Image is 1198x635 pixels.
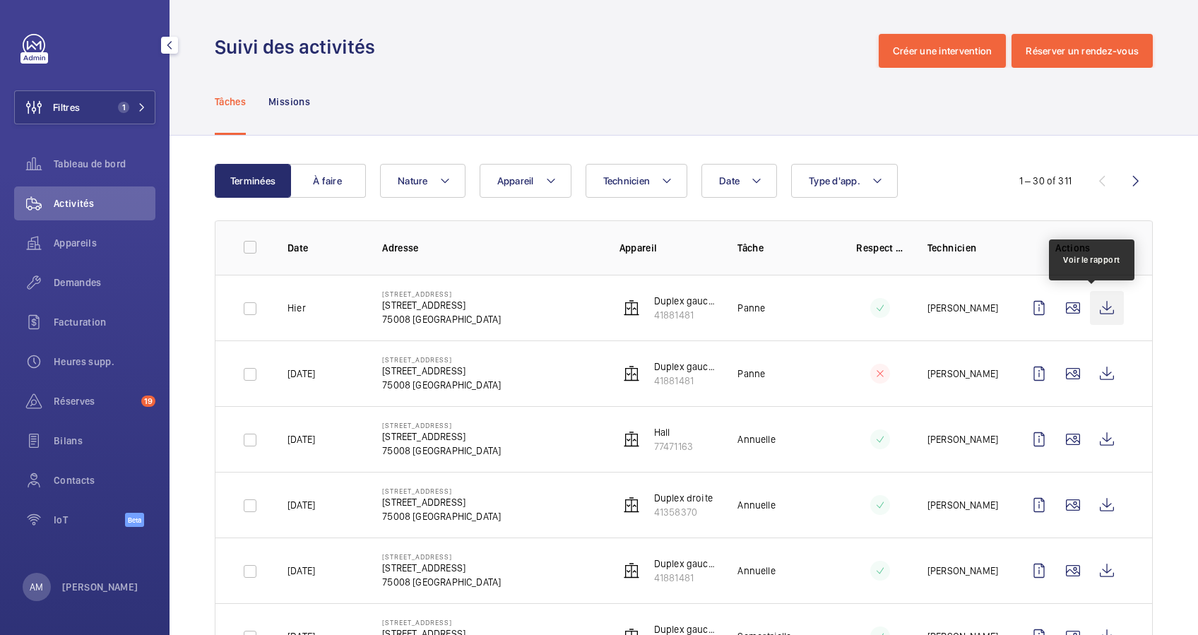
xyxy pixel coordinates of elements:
[215,95,246,109] p: Tâches
[54,355,155,369] span: Heures supp.
[54,434,155,448] span: Bilans
[382,241,596,255] p: Adresse
[927,367,998,381] p: [PERSON_NAME]
[54,473,155,487] span: Contacts
[1022,241,1124,255] p: Actions
[268,95,310,109] p: Missions
[497,175,534,186] span: Appareil
[215,164,291,198] button: Terminées
[54,196,155,210] span: Activités
[623,497,640,514] img: elevator.svg
[654,374,716,388] p: 41881481
[654,491,713,505] p: Duplex droite
[54,157,155,171] span: Tableau de bord
[287,301,306,315] p: Hier
[287,432,315,446] p: [DATE]
[654,505,713,519] p: 41358370
[382,421,501,429] p: [STREET_ADDRESS]
[737,241,834,255] p: Tâche
[54,275,155,290] span: Demandes
[856,241,905,255] p: Respect délai
[1012,34,1153,68] button: Réserver un rendez-vous
[623,431,640,448] img: elevator.svg
[62,580,138,594] p: [PERSON_NAME]
[287,498,315,512] p: [DATE]
[382,429,501,444] p: [STREET_ADDRESS]
[125,513,144,527] span: Beta
[382,378,501,392] p: 75008 [GEOGRAPHIC_DATA]
[382,509,501,523] p: 75008 [GEOGRAPHIC_DATA]
[791,164,898,198] button: Type d'app.
[382,312,501,326] p: 75008 [GEOGRAPHIC_DATA]
[654,308,716,322] p: 41881481
[701,164,777,198] button: Date
[879,34,1007,68] button: Créer une intervention
[380,164,465,198] button: Nature
[927,432,998,446] p: [PERSON_NAME]
[927,301,998,315] p: [PERSON_NAME]
[603,175,651,186] span: Technicien
[382,552,501,561] p: [STREET_ADDRESS]
[398,175,428,186] span: Nature
[54,236,155,250] span: Appareils
[654,557,716,571] p: Duplex gauche
[623,562,640,579] img: elevator.svg
[619,241,716,255] p: Appareil
[719,175,740,186] span: Date
[382,355,501,364] p: [STREET_ADDRESS]
[654,360,716,374] p: Duplex gauche
[382,495,501,509] p: [STREET_ADDRESS]
[480,164,571,198] button: Appareil
[382,575,501,589] p: 75008 [GEOGRAPHIC_DATA]
[737,367,765,381] p: Panne
[737,432,775,446] p: Annuelle
[382,618,501,627] p: [STREET_ADDRESS]
[654,439,693,453] p: 77471163
[30,580,43,594] p: AM
[382,364,501,378] p: [STREET_ADDRESS]
[1019,174,1072,188] div: 1 – 30 of 311
[809,175,860,186] span: Type d'app.
[287,367,315,381] p: [DATE]
[382,298,501,312] p: [STREET_ADDRESS]
[586,164,688,198] button: Technicien
[737,301,765,315] p: Panne
[1063,254,1120,266] div: Voir le rapport
[54,394,136,408] span: Réserves
[54,315,155,329] span: Facturation
[215,34,384,60] h1: Suivi des activités
[290,164,366,198] button: À faire
[118,102,129,113] span: 1
[287,564,315,578] p: [DATE]
[654,425,693,439] p: Hall
[654,294,716,308] p: Duplex gauche
[141,396,155,407] span: 19
[927,498,998,512] p: [PERSON_NAME]
[382,561,501,575] p: [STREET_ADDRESS]
[53,100,80,114] span: Filtres
[654,571,716,585] p: 41881481
[927,564,998,578] p: [PERSON_NAME]
[382,444,501,458] p: 75008 [GEOGRAPHIC_DATA]
[737,498,775,512] p: Annuelle
[382,487,501,495] p: [STREET_ADDRESS]
[14,90,155,124] button: Filtres1
[927,241,1000,255] p: Technicien
[287,241,360,255] p: Date
[382,290,501,298] p: [STREET_ADDRESS]
[54,513,125,527] span: IoT
[623,365,640,382] img: elevator.svg
[623,299,640,316] img: elevator.svg
[737,564,775,578] p: Annuelle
